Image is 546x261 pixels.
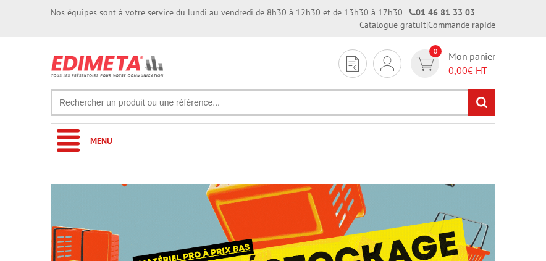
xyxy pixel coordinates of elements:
[380,56,394,71] img: devis rapide
[51,124,495,158] a: Menu
[51,49,165,83] img: Présentoir, panneau, stand - Edimeta - PLV, affichage, mobilier bureau, entreprise
[448,64,468,77] span: 0,00
[51,6,475,19] div: Nos équipes sont à votre service du lundi au vendredi de 8h30 à 12h30 et de 13h30 à 17h30
[448,49,495,78] span: Mon panier
[346,56,359,72] img: devis rapide
[416,57,434,71] img: devis rapide
[359,19,426,30] a: Catalogue gratuit
[90,135,112,146] span: Menu
[51,89,495,116] input: Rechercher un produit ou une référence...
[359,19,495,31] div: |
[468,89,495,116] input: rechercher
[448,64,495,78] span: € HT
[409,7,475,18] strong: 01 46 81 33 03
[408,49,495,78] a: devis rapide 0 Mon panier 0,00€ HT
[428,19,495,30] a: Commande rapide
[429,45,442,57] span: 0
